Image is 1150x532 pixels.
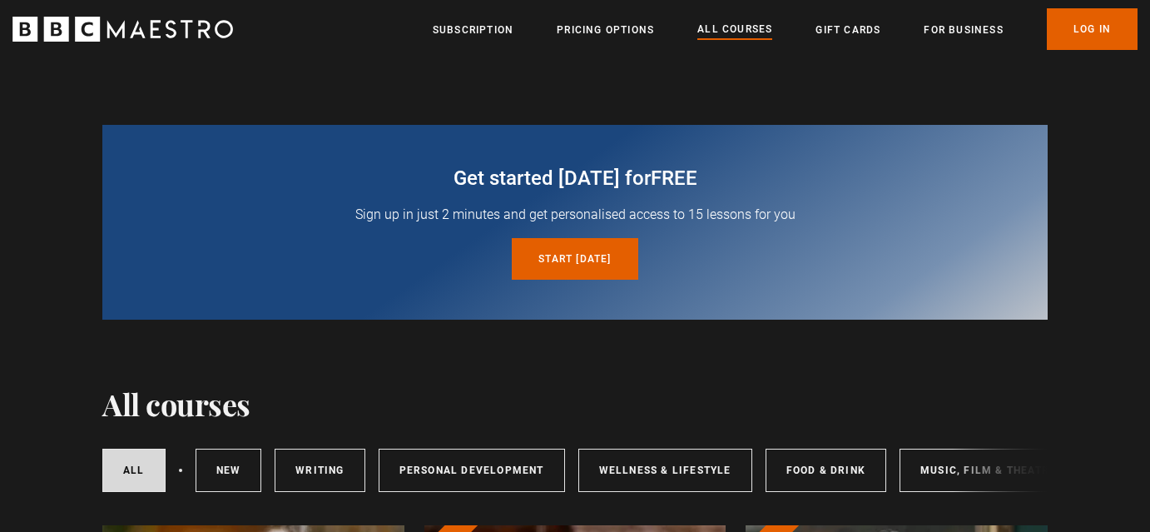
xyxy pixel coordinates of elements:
a: New [196,449,262,492]
a: Music, Film & Theatre [900,449,1077,492]
span: free [651,167,697,190]
svg: BBC Maestro [12,17,233,42]
a: Personal Development [379,449,565,492]
a: Subscription [433,22,513,38]
a: All Courses [697,21,772,39]
p: Sign up in just 2 minutes and get personalised access to 15 lessons for you [142,205,1008,225]
a: Wellness & Lifestyle [578,449,752,492]
a: Start [DATE] [512,238,637,280]
a: Pricing Options [557,22,654,38]
nav: Primary [433,8,1138,50]
a: Gift Cards [815,22,880,38]
a: Food & Drink [766,449,886,492]
h1: All courses [102,386,250,421]
h2: Get started [DATE] for [142,165,1008,191]
a: All [102,449,166,492]
a: Log In [1047,8,1138,50]
a: Writing [275,449,364,492]
a: For business [924,22,1003,38]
